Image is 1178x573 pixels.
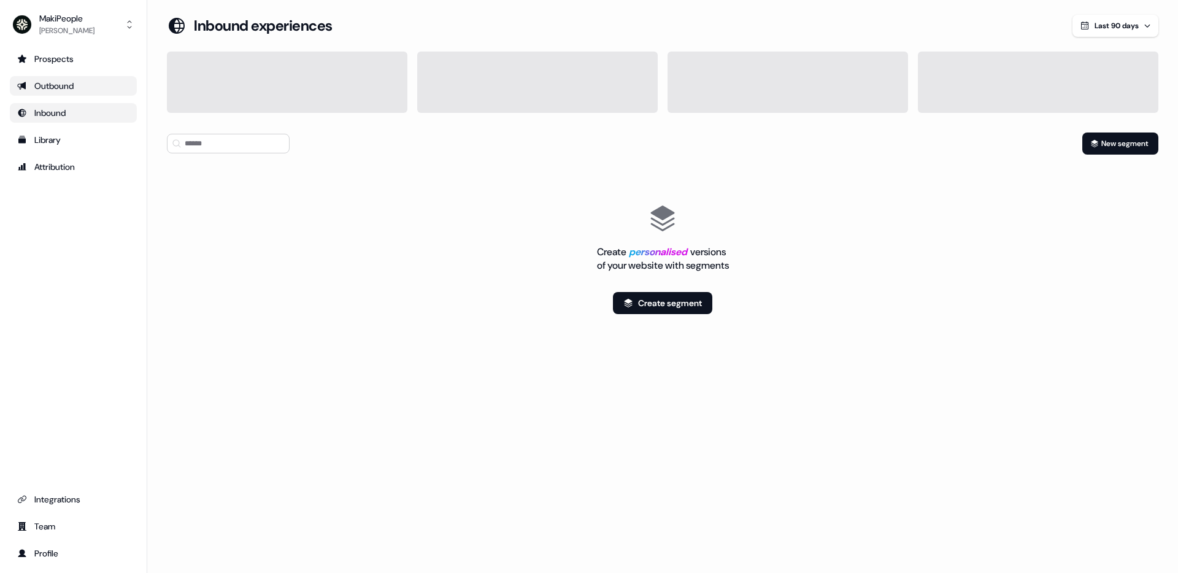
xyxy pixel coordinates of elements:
[17,493,129,506] div: Integrations
[613,292,712,314] button: Create segment
[10,49,137,69] a: Go to prospects
[10,10,137,39] button: MakiPeople[PERSON_NAME]
[17,107,129,119] div: Inbound
[10,76,137,96] a: Go to outbound experience
[10,130,137,150] a: Go to templates
[17,80,129,92] div: Outbound
[17,161,129,173] div: Attribution
[1072,15,1158,37] button: Last 90 days
[10,490,137,509] a: Go to integrations
[10,103,137,123] a: Go to Inbound
[39,25,94,37] div: [PERSON_NAME]
[10,517,137,536] a: Go to team
[597,245,729,272] div: Create versions of your website with segments
[628,245,688,258] span: personalised
[17,134,129,146] div: Library
[10,157,137,177] a: Go to attribution
[1095,21,1139,31] span: Last 90 days
[1082,133,1158,155] button: New segment
[10,544,137,563] a: Go to profile
[39,12,94,25] div: MakiPeople
[17,520,129,533] div: Team
[17,547,129,560] div: Profile
[17,53,129,65] div: Prospects
[194,17,333,35] h3: Inbound experiences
